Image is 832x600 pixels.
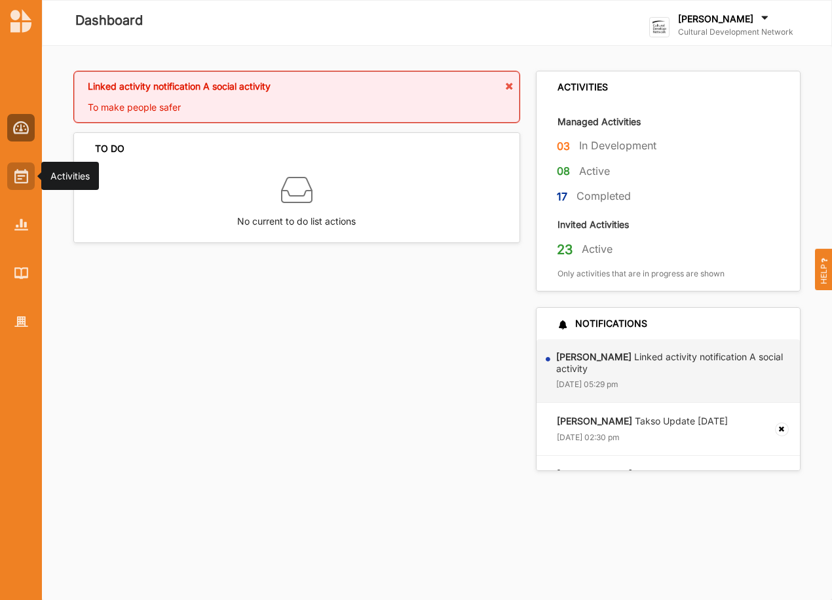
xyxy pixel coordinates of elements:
[579,164,610,178] label: Active
[557,163,570,179] label: 08
[556,351,632,362] strong: [PERSON_NAME]
[579,139,656,153] label: In Development
[577,189,631,203] label: Completed
[558,115,641,128] label: Managed Activities
[95,143,124,155] div: TO DO
[678,13,753,25] label: [PERSON_NAME]
[10,9,31,33] img: logo
[75,10,143,31] label: Dashboard
[557,468,632,479] strong: [PERSON_NAME]
[557,415,632,426] strong: [PERSON_NAME]
[558,218,629,231] label: Invited Activities
[7,211,35,238] a: Reports
[557,468,707,480] label: Email verification
[557,432,620,443] label: [DATE] 02:30 pm
[14,219,28,230] img: Reports
[7,162,35,190] a: Activities
[7,259,35,287] a: Library
[88,102,181,113] span: To make people safer
[678,27,793,37] label: Cultural Development Network
[88,81,506,102] div: Linked activity notification A social activity
[7,114,35,141] a: Dashboard
[558,269,725,279] label: Only activities that are in progress are shown
[281,174,312,206] img: box
[237,206,356,229] label: No current to do list actions
[582,242,613,256] label: Active
[14,267,28,278] img: Library
[558,318,647,329] div: NOTIFICATIONS
[557,241,573,258] label: 23
[50,170,90,183] div: Activities
[556,379,618,390] label: [DATE] 05:29 pm
[14,169,28,183] img: Activities
[556,351,791,375] label: Linked activity notification A social activity
[14,316,28,328] img: Organisation
[557,189,567,205] label: 17
[558,81,608,93] div: ACTIVITIES
[557,415,728,427] label: Takso Update [DATE]
[13,121,29,134] img: Dashboard
[7,308,35,335] a: Organisation
[649,17,670,37] img: logo
[557,138,570,155] label: 03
